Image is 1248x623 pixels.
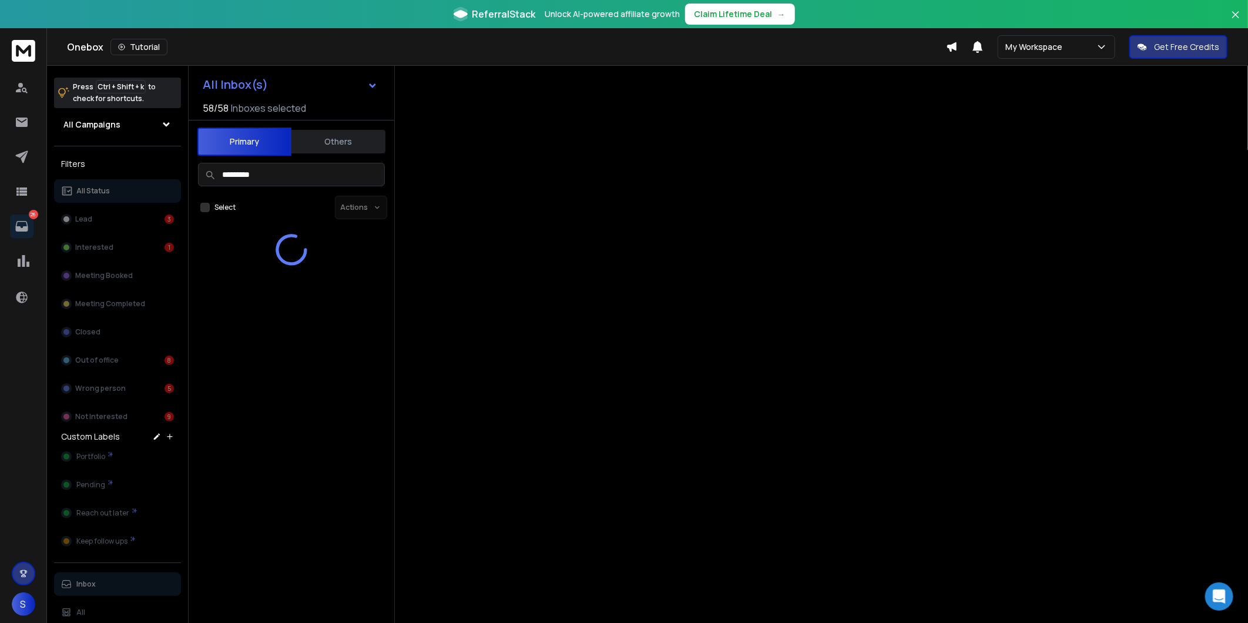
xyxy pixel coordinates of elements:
p: Get Free Credits [1154,41,1219,53]
button: Tutorial [110,39,167,55]
p: Unlock AI-powered affiliate growth [545,8,680,20]
button: S [12,592,35,616]
button: Claim Lifetime Deal→ [685,4,795,25]
span: → [777,8,786,20]
p: 26 [29,210,38,219]
div: Onebox [67,39,946,55]
p: Press to check for shortcuts. [73,81,156,105]
p: My Workspace [1005,41,1067,53]
div: Open Intercom Messenger [1205,582,1233,611]
a: 26 [10,215,33,238]
h3: Filters [54,156,181,172]
h1: All Campaigns [63,119,120,130]
span: 58 / 58 [203,101,229,115]
button: Others [291,129,385,155]
h3: Custom Labels [61,431,120,443]
span: Ctrl + Shift + k [96,80,146,93]
button: Primary [197,128,291,156]
h3: Inboxes selected [231,101,306,115]
button: Close banner [1228,7,1243,35]
button: Get Free Credits [1129,35,1227,59]
span: ReferralStack [472,7,536,21]
label: Select [214,203,236,212]
h1: All Inbox(s) [203,79,268,91]
button: All Campaigns [54,113,181,136]
button: All Inbox(s) [193,73,387,96]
